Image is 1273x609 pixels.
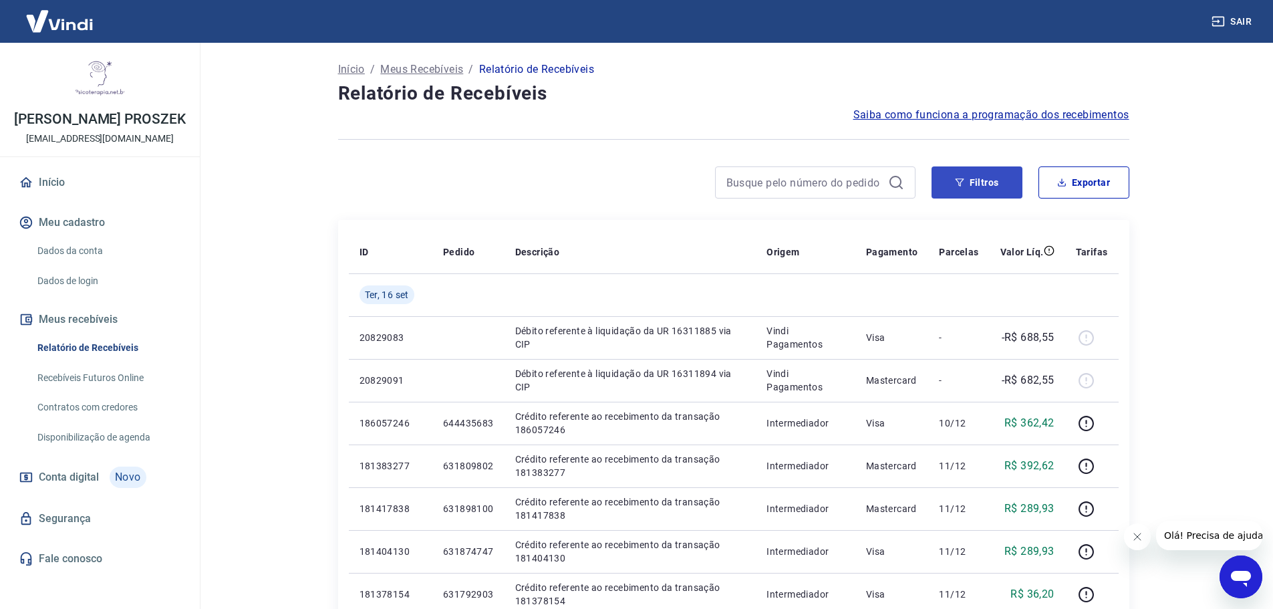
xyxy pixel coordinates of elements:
[939,331,978,344] p: -
[939,588,978,601] p: 11/12
[766,245,799,259] p: Origem
[468,62,473,78] p: /
[866,502,918,515] p: Mastercard
[1000,245,1044,259] p: Valor Líq.
[8,9,112,20] span: Olá! Precisa de ajuda?
[515,581,746,608] p: Crédito referente ao recebimento da transação 181378154
[866,331,918,344] p: Visa
[766,588,845,601] p: Intermediador
[515,245,560,259] p: Descrição
[866,374,918,387] p: Mastercard
[939,245,978,259] p: Parcelas
[32,267,184,295] a: Dados de login
[32,237,184,265] a: Dados da conta
[16,504,184,533] a: Segurança
[766,367,845,394] p: Vindi Pagamentos
[16,1,103,41] img: Vindi
[515,410,746,437] p: Crédito referente ao recebimento da transação 186057246
[939,545,978,558] p: 11/12
[479,62,594,78] p: Relatório de Recebíveis
[1076,245,1108,259] p: Tarifas
[766,324,845,351] p: Vindi Pagamentos
[16,544,184,574] a: Fale conosco
[360,416,422,430] p: 186057246
[866,459,918,473] p: Mastercard
[16,461,184,493] a: Conta digitalNovo
[74,53,127,107] img: 9315cdd2-4108-4970-b0de-98ba7d0d32e8.jpeg
[370,62,375,78] p: /
[766,459,845,473] p: Intermediador
[515,495,746,522] p: Crédito referente ao recebimento da transação 181417838
[360,331,422,344] p: 20829083
[110,467,146,488] span: Novo
[866,588,918,601] p: Visa
[1004,415,1054,431] p: R$ 362,42
[32,394,184,421] a: Contratos com credores
[365,288,409,301] span: Ter, 16 set
[515,453,746,479] p: Crédito referente ao recebimento da transação 181383277
[866,416,918,430] p: Visa
[1002,372,1054,388] p: -R$ 682,55
[1004,501,1054,517] p: R$ 289,93
[1156,521,1262,550] iframe: Mensagem da empresa
[939,416,978,430] p: 10/12
[16,305,184,334] button: Meus recebíveis
[14,112,186,126] p: [PERSON_NAME] PROSZEK
[360,459,422,473] p: 181383277
[766,545,845,558] p: Intermediador
[1004,543,1054,560] p: R$ 289,93
[866,245,918,259] p: Pagamento
[939,374,978,387] p: -
[16,168,184,197] a: Início
[443,588,494,601] p: 631792903
[939,502,978,515] p: 11/12
[360,245,369,259] p: ID
[443,245,474,259] p: Pedido
[939,459,978,473] p: 11/12
[515,324,746,351] p: Débito referente à liquidação da UR 16311885 via CIP
[360,374,422,387] p: 20829091
[360,502,422,515] p: 181417838
[360,545,422,558] p: 181404130
[1209,9,1257,34] button: Sair
[443,416,494,430] p: 644435683
[515,367,746,394] p: Débito referente à liquidação da UR 16311894 via CIP
[866,545,918,558] p: Visa
[1124,523,1151,550] iframe: Fechar mensagem
[16,208,184,237] button: Meu cadastro
[726,172,883,193] input: Busque pelo número do pedido
[443,459,494,473] p: 631809802
[766,502,845,515] p: Intermediador
[443,502,494,515] p: 631898100
[26,132,174,146] p: [EMAIL_ADDRESS][DOMAIN_NAME]
[360,588,422,601] p: 181378154
[32,424,184,451] a: Disponibilização de agenda
[1220,556,1262,598] iframe: Botão para abrir a janela de mensagens
[338,62,365,78] a: Início
[1010,586,1054,602] p: R$ 36,20
[1038,166,1129,199] button: Exportar
[515,538,746,565] p: Crédito referente ao recebimento da transação 181404130
[1002,330,1054,346] p: -R$ 688,55
[766,416,845,430] p: Intermediador
[932,166,1022,199] button: Filtros
[32,334,184,362] a: Relatório de Recebíveis
[380,62,463,78] a: Meus Recebíveis
[32,364,184,392] a: Recebíveis Futuros Online
[853,107,1129,123] a: Saiba como funciona a programação dos recebimentos
[338,80,1129,107] h4: Relatório de Recebíveis
[39,468,99,487] span: Conta digital
[1004,458,1054,474] p: R$ 392,62
[443,545,494,558] p: 631874747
